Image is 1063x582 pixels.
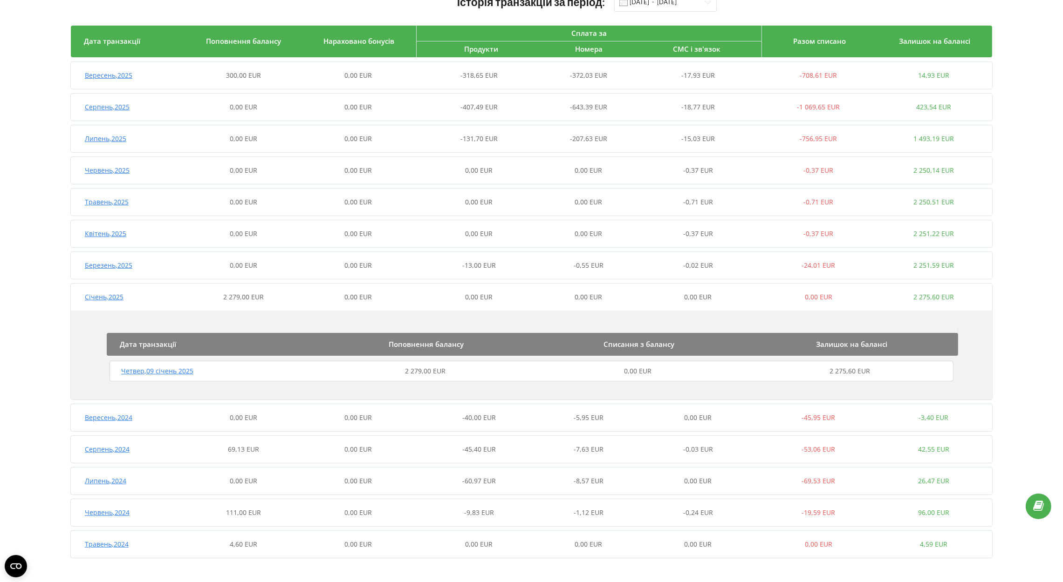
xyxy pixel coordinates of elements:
[805,292,832,301] span: 0,00 EUR
[913,292,954,301] span: 2 275,60 EUR
[916,102,951,111] span: 423,54 EUR
[121,366,193,375] span: Четвер , 09 січень 2025
[574,445,604,453] span: -7,63 EUR
[571,28,607,38] span: Сплата за
[683,197,713,206] span: -0,71 EUR
[684,292,712,301] span: 0,00 EUR
[570,102,607,111] span: -643,39 EUR
[85,197,129,206] span: Травень , 2025
[683,166,713,175] span: -0,37 EUR
[344,540,372,548] span: 0,00 EUR
[389,339,464,349] span: Поповнення балансу
[462,445,496,453] span: -45,40 EUR
[206,36,281,46] span: Поповнення балансу
[85,508,130,517] span: Червень , 2024
[230,166,257,175] span: 0,00 EUR
[230,476,257,485] span: 0,00 EUR
[344,292,372,301] span: 0,00 EUR
[344,508,372,517] span: 0,00 EUR
[913,166,954,175] span: 2 250,14 EUR
[85,102,130,111] span: Серпень , 2025
[120,339,176,349] span: Дата транзакції
[576,44,603,54] span: Номера
[85,261,132,270] span: Березень , 2025
[913,229,954,238] span: 2 251,22 EUR
[919,413,948,422] span: -3,40 EUR
[462,261,496,270] span: -13,00 EUR
[570,71,607,80] span: -372,03 EUR
[575,166,602,175] span: 0,00 EUR
[575,229,602,238] span: 0,00 EUR
[574,476,604,485] span: -8,57 EUR
[624,366,652,375] span: 0,00 EUR
[460,102,498,111] span: -407,49 EUR
[681,102,715,111] span: -18,77 EUR
[344,445,372,453] span: 0,00 EUR
[85,476,126,485] span: Липень , 2024
[802,476,835,485] span: -69,53 EUR
[344,71,372,80] span: 0,00 EUR
[604,339,674,349] span: Списання з балансу
[344,166,372,175] span: 0,00 EUR
[85,445,130,453] span: Серпень , 2024
[344,261,372,270] span: 0,00 EUR
[802,413,835,422] span: -45,95 EUR
[230,413,257,422] span: 0,00 EUR
[574,413,604,422] span: -5,95 EUR
[85,134,126,143] span: Липень , 2025
[228,445,259,453] span: 69,13 EUR
[575,540,602,548] span: 0,00 EUR
[918,445,949,453] span: 42,55 EUR
[460,71,498,80] span: -318,65 EUR
[816,339,887,349] span: Залишок на балансі
[344,476,372,485] span: 0,00 EUR
[344,134,372,143] span: 0,00 EUR
[805,540,832,548] span: 0,00 EUR
[574,508,604,517] span: -1,12 EUR
[793,36,846,46] span: Разом списано
[684,540,712,548] span: 0,00 EUR
[575,292,602,301] span: 0,00 EUR
[913,134,954,143] span: 1 493,19 EUR
[85,229,126,238] span: Квітень , 2025
[85,292,123,301] span: Січень , 2025
[226,71,261,80] span: 300,00 EUR
[323,36,394,46] span: Нараховано бонусів
[913,261,954,270] span: 2 251,59 EUR
[226,508,261,517] span: 111,00 EUR
[405,366,446,375] span: 2 279,00 EUR
[460,134,498,143] span: -131,70 EUR
[899,36,970,46] span: Залишок на балансі
[230,540,257,548] span: 4,60 EUR
[230,261,257,270] span: 0,00 EUR
[84,36,140,46] span: Дата транзакції
[802,445,835,453] span: -53,06 EUR
[462,476,496,485] span: -60,97 EUR
[802,508,835,517] span: -19,59 EUR
[465,540,493,548] span: 0,00 EUR
[802,261,835,270] span: -24,01 EUR
[800,134,837,143] span: -756,95 EUR
[462,413,496,422] span: -40,00 EUR
[803,166,833,175] span: -0,37 EUR
[684,413,712,422] span: 0,00 EUR
[683,261,713,270] span: -0,02 EUR
[684,476,712,485] span: 0,00 EUR
[85,540,129,548] span: Травень , 2024
[5,555,27,577] button: Open CMP widget
[230,229,257,238] span: 0,00 EUR
[570,134,607,143] span: -207,63 EUR
[230,134,257,143] span: 0,00 EUR
[344,413,372,422] span: 0,00 EUR
[797,102,840,111] span: -1 069,65 EUR
[344,197,372,206] span: 0,00 EUR
[681,71,715,80] span: -17,93 EUR
[223,292,264,301] span: 2 279,00 EUR
[918,476,949,485] span: 26,47 EUR
[913,197,954,206] span: 2 250,51 EUR
[681,134,715,143] span: -15,03 EUR
[683,229,713,238] span: -0,37 EUR
[465,197,493,206] span: 0,00 EUR
[85,71,132,80] span: Вересень , 2025
[574,261,604,270] span: -0,55 EUR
